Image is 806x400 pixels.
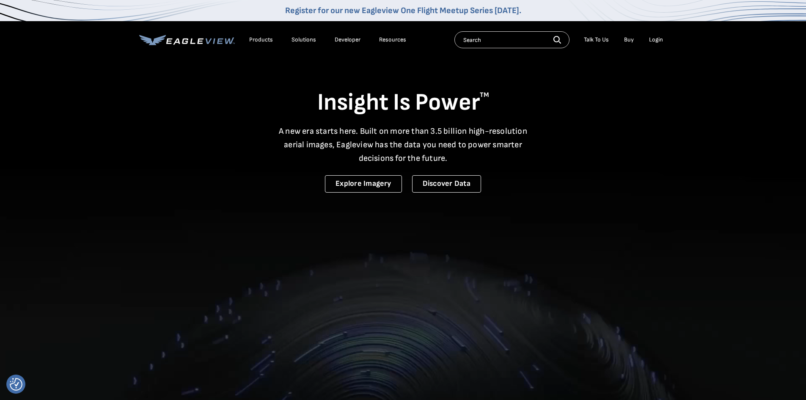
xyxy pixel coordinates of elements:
[292,36,316,44] div: Solutions
[584,36,609,44] div: Talk To Us
[139,88,667,118] h1: Insight Is Power
[10,378,22,391] button: Consent Preferences
[274,124,533,165] p: A new era starts here. Built on more than 3.5 billion high-resolution aerial images, Eagleview ha...
[10,378,22,391] img: Revisit consent button
[412,175,481,193] a: Discover Data
[285,6,521,16] a: Register for our new Eagleview One Flight Meetup Series [DATE].
[379,36,406,44] div: Resources
[249,36,273,44] div: Products
[649,36,663,44] div: Login
[480,91,489,99] sup: TM
[624,36,634,44] a: Buy
[325,175,402,193] a: Explore Imagery
[335,36,360,44] a: Developer
[454,31,569,48] input: Search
